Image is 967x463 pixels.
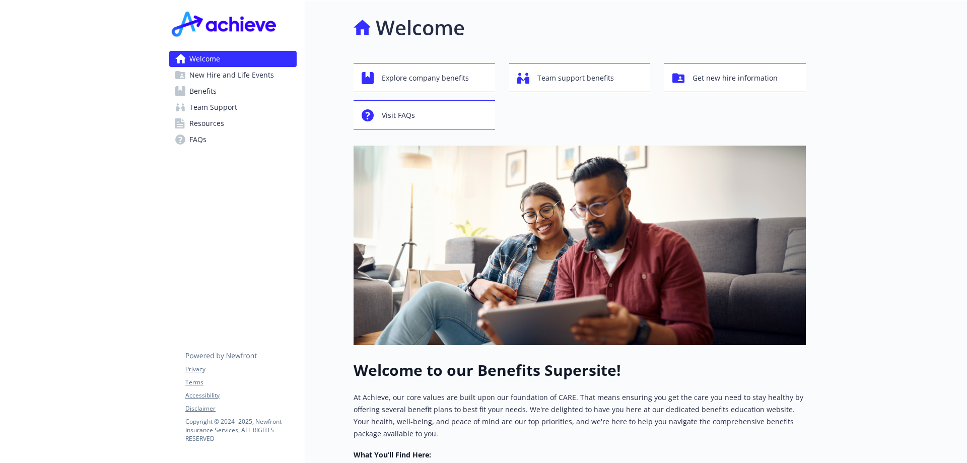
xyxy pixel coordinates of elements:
span: Team Support [189,99,237,115]
button: Get new hire information [664,63,806,92]
a: Accessibility [185,391,296,400]
strong: What You’ll Find Here: [354,450,431,459]
span: New Hire and Life Events [189,67,274,83]
a: Terms [185,378,296,387]
a: Team Support [169,99,297,115]
img: overview page banner [354,146,806,345]
a: FAQs [169,131,297,148]
span: FAQs [189,131,206,148]
a: Resources [169,115,297,131]
p: Copyright © 2024 - 2025 , Newfront Insurance Services, ALL RIGHTS RESERVED [185,417,296,443]
h1: Welcome [376,13,465,43]
a: Benefits [169,83,297,99]
button: Team support benefits [509,63,651,92]
a: New Hire and Life Events [169,67,297,83]
a: Disclaimer [185,404,296,413]
button: Explore company benefits [354,63,495,92]
a: Privacy [185,365,296,374]
span: Visit FAQs [382,106,415,125]
p: At Achieve, our core values are built upon our foundation of CARE. That means ensuring you get th... [354,391,806,440]
span: Team support benefits [537,69,614,88]
span: Explore company benefits [382,69,469,88]
span: Welcome [189,51,220,67]
h1: Welcome to our Benefits Supersite! [354,361,806,379]
button: Visit FAQs [354,100,495,129]
a: Welcome [169,51,297,67]
span: Get new hire information [693,69,778,88]
span: Benefits [189,83,217,99]
span: Resources [189,115,224,131]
